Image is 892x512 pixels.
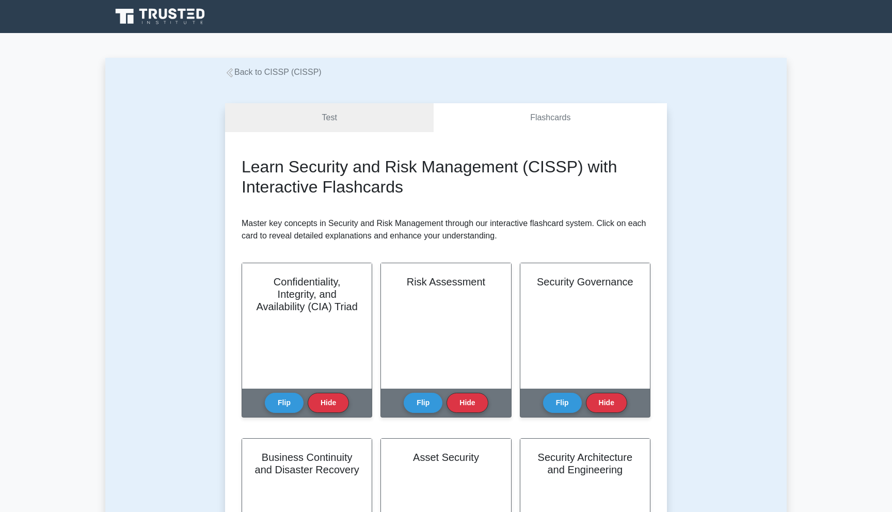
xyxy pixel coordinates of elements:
button: Flip [404,393,442,413]
h2: Security Governance [533,276,638,288]
button: Hide [308,393,349,413]
h2: Risk Assessment [393,276,498,288]
a: Test [225,103,434,133]
button: Flip [543,393,582,413]
button: Hide [586,393,627,413]
h2: Asset Security [393,451,498,463]
a: Flashcards [434,103,667,133]
button: Flip [265,393,304,413]
h2: Security Architecture and Engineering [533,451,638,476]
p: Master key concepts in Security and Risk Management through our interactive flashcard system. Cli... [242,217,650,242]
a: Back to CISSP (CISSP) [225,68,322,76]
button: Hide [447,393,488,413]
h2: Business Continuity and Disaster Recovery [254,451,359,476]
h2: Confidentiality, Integrity, and Availability (CIA) Triad [254,276,359,313]
h2: Learn Security and Risk Management (CISSP) with Interactive Flashcards [242,157,650,197]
